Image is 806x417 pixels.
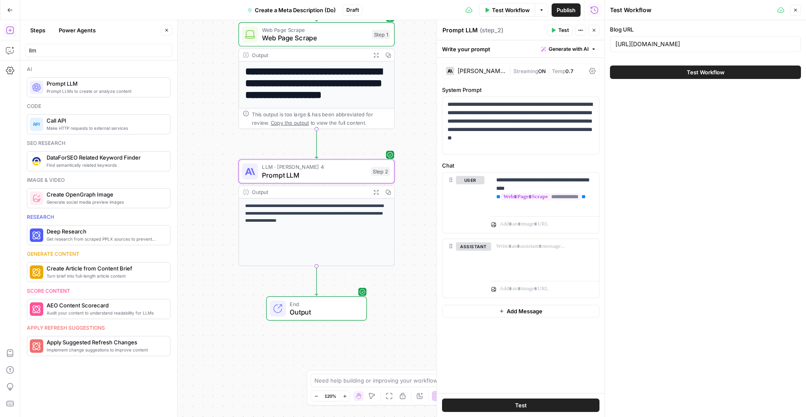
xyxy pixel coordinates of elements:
[47,199,163,205] span: Generate social media preview images
[458,68,506,74] div: [PERSON_NAME] 4
[27,213,170,221] div: Research
[27,66,170,73] div: Ai
[346,6,359,14] span: Draft
[27,324,170,332] div: Apply refresh suggestions
[25,24,50,37] button: Steps
[558,26,569,34] span: Test
[47,338,163,346] span: Apply Suggested Refresh Changes
[47,309,163,316] span: Audit your content to understand readability for LLMs
[54,24,101,37] button: Power Agents
[47,227,163,236] span: Deep Research
[47,153,163,162] span: DataForSEO Related Keyword Finder
[255,6,336,14] span: Create a Meta Description (Do)
[47,236,163,242] span: Get research from scraped PPLX sources to prevent source [MEDICAL_DATA]
[437,40,604,58] div: Write your prompt
[538,44,599,55] button: Generate with AI
[271,120,309,126] span: Copy the output
[252,51,367,59] div: Output
[47,301,163,309] span: AEO Content Scorecard
[552,3,581,17] button: Publish
[547,25,573,36] button: Test
[27,139,170,147] div: Seo research
[371,167,390,176] div: Step 2
[515,401,527,409] span: Test
[456,242,491,251] button: assistant
[549,45,589,53] span: Generate with AI
[479,3,535,17] button: Test Workflow
[47,116,163,125] span: Call API
[372,30,390,39] div: Step 1
[610,25,801,34] label: Blog URL
[29,46,168,55] input: Search steps
[252,110,390,126] div: This output is too large & has been abbreviated for review. to view the full content.
[456,176,484,184] button: user
[557,6,576,14] span: Publish
[262,170,367,180] span: Prompt LLM
[47,162,163,168] span: Find semantically related keywords
[47,125,163,131] span: Make HTTP requests to external services
[442,161,599,170] label: Chat
[315,129,318,158] g: Edge from step_1 to step_2
[47,190,163,199] span: Create OpenGraph Image
[27,287,170,295] div: Score content
[27,102,170,110] div: Code
[315,266,318,296] g: Edge from step_2 to end
[492,6,530,14] span: Test Workflow
[513,68,538,74] span: Streaming
[442,399,599,412] button: Test
[442,305,599,317] button: Add Message
[32,157,41,165] img: se7yyxfvbxn2c3qgqs66gfh04cl6
[687,68,725,76] span: Test Workflow
[32,194,41,202] img: pyizt6wx4h99f5rkgufsmugliyey
[242,3,341,17] button: Create a Meta Description (Do)
[290,300,358,308] span: End
[442,26,478,34] textarea: Prompt LLM
[565,68,573,74] span: 0.7
[47,273,163,279] span: Turn brief into full-length article content
[27,250,170,258] div: Generate content
[442,173,484,233] div: user
[509,66,513,75] span: |
[507,307,542,315] span: Add Message
[262,33,368,43] span: Web Page Scrape
[252,188,367,196] div: Output
[47,88,163,94] span: Prompt LLMs to create or analyze content
[480,26,503,34] span: ( step_2 )
[610,66,801,79] button: Test Workflow
[290,307,358,317] span: Output
[238,296,395,321] div: EndOutput
[27,176,170,184] div: Image & video
[262,163,367,171] span: LLM · [PERSON_NAME] 4
[47,79,163,88] span: Prompt LLM
[262,26,368,34] span: Web Page Scrape
[442,86,599,94] label: System Prompt
[324,393,336,399] span: 120%
[442,239,484,298] div: assistant
[47,264,163,273] span: Create Article from Content Brief
[546,66,552,75] span: |
[552,68,565,74] span: Temp
[47,346,163,353] span: Implement change suggestions to improve content
[538,68,546,74] span: ON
